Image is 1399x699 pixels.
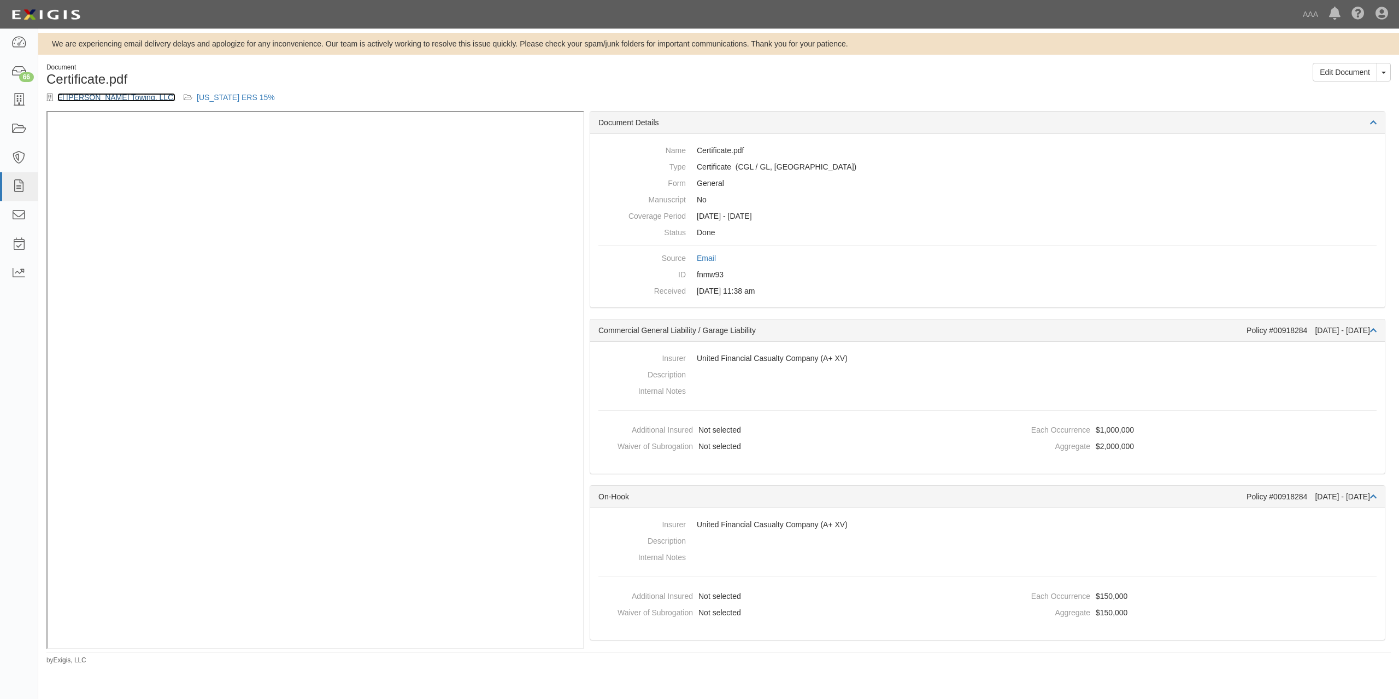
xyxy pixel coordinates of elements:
div: Commercial General Liability / Garage Liability [598,325,1247,336]
dt: Waiver of Subrogation [595,604,693,618]
dd: [DATE] 11:38 am [598,283,1377,299]
dt: Received [598,283,686,296]
div: Document Details [590,112,1385,134]
a: AAA [1297,3,1324,25]
a: El [PERSON_NAME] Towing, LLC. [57,93,175,102]
dt: Internal Notes [598,549,686,563]
dt: Each Occurrence [992,588,1090,602]
dt: Insurer [598,516,686,530]
dd: General [598,175,1377,191]
dt: ID [598,266,686,280]
div: 66 [19,72,34,82]
dd: $1,000,000 [992,422,1380,438]
div: Policy #00918284 [DATE] - [DATE] [1247,325,1377,336]
dt: Name [598,142,686,156]
i: Help Center - Complianz [1351,8,1365,21]
div: Document [46,63,710,72]
dt: Coverage Period [598,208,686,222]
dd: Not selected [595,422,983,438]
small: by [46,656,86,665]
div: Policy #00918284 [DATE] - [DATE] [1247,491,1377,502]
img: logo-5460c22ac91f19d4615b14bd174203de0afe785f0fc80cf4dbbc73dc1793850b.png [8,5,84,25]
dd: Not selected [595,604,983,621]
dt: Form [598,175,686,189]
dd: United Financial Casualty Company (A+ XV) [598,516,1377,533]
a: Exigis, LLC [54,656,86,664]
a: [US_STATE] ERS 15% [197,93,275,102]
dd: United Financial Casualty Company (A+ XV) [598,350,1377,366]
dt: Description [598,366,686,380]
dd: $150,000 [992,588,1380,604]
a: Email [697,254,716,263]
dd: Done [598,224,1377,241]
dd: [DATE] - [DATE] [598,208,1377,224]
dd: Commercial General Liability / Garage Liability On-Hook [598,159,1377,175]
div: We are experiencing email delivery delays and apologize for any inconvenience. Our team is active... [38,38,1399,49]
dd: Not selected [595,588,983,604]
dt: Each Occurrence [992,422,1090,435]
dd: fnmw93 [598,266,1377,283]
dt: Additional Insured [595,422,693,435]
dt: Source [598,250,686,264]
dt: Description [598,533,686,546]
dt: Aggregate [992,438,1090,452]
dd: $150,000 [992,604,1380,621]
h1: Certificate.pdf [46,72,710,86]
dt: Additional Insured [595,588,693,602]
dt: Waiver of Subrogation [595,438,693,452]
a: Edit Document [1313,63,1377,81]
dt: Internal Notes [598,383,686,397]
dd: $2,000,000 [992,438,1380,455]
dt: Aggregate [992,604,1090,618]
dd: No [598,191,1377,208]
dd: Not selected [595,438,983,455]
dt: Status [598,224,686,238]
dd: Certificate.pdf [598,142,1377,159]
dt: Insurer [598,350,686,364]
dt: Manuscript [598,191,686,205]
dt: Type [598,159,686,172]
div: On-Hook [598,491,1247,502]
